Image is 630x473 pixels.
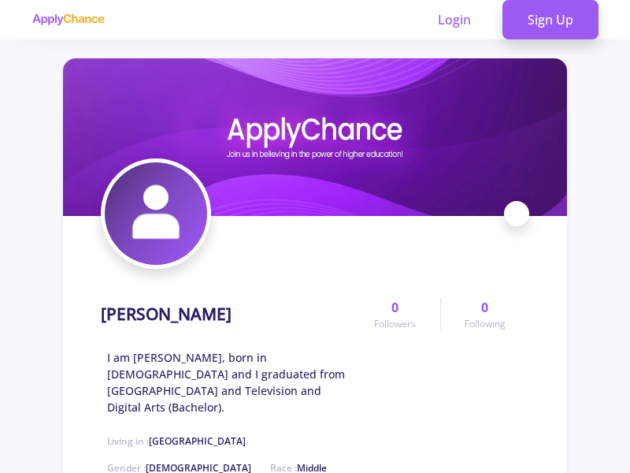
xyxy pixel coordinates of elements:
[391,298,398,317] span: 0
[440,298,529,331] a: 0Following
[101,304,232,324] h1: [PERSON_NAME]
[350,298,439,331] a: 0Followers
[105,162,207,265] img: farzane shafieavatar
[149,434,246,448] span: [GEOGRAPHIC_DATA]
[107,434,246,448] span: Living in :
[107,349,350,415] span: I am [PERSON_NAME], born in [DEMOGRAPHIC_DATA] and I graduated from [GEOGRAPHIC_DATA] and Televis...
[374,317,416,331] span: Followers
[481,298,488,317] span: 0
[465,317,506,331] span: Following
[63,58,567,216] img: farzane shafiecover image
[31,13,105,26] img: applychance logo text only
